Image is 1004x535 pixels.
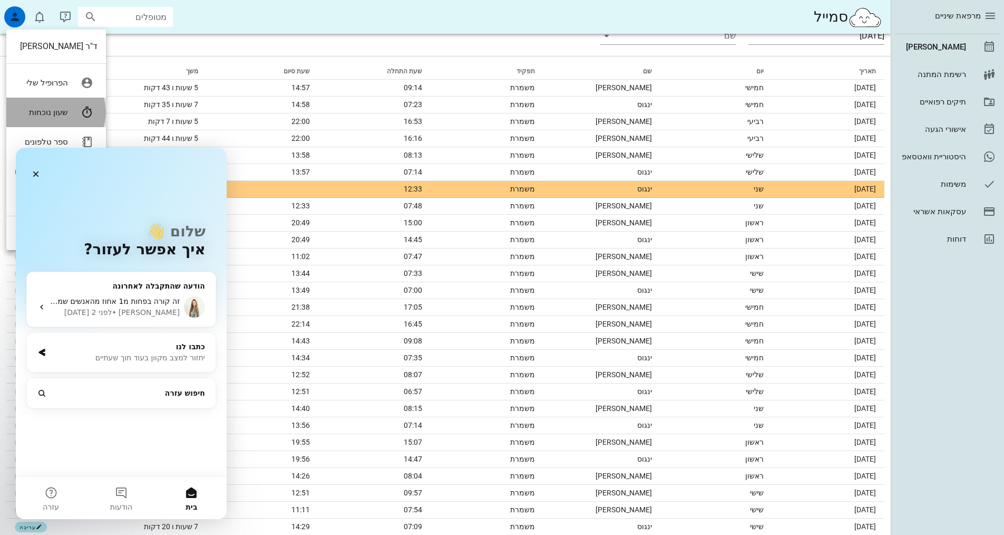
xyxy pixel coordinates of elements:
[404,168,422,176] span: 07:14
[596,202,652,210] span: [PERSON_NAME]
[404,337,422,345] span: 09:08
[596,438,652,446] span: [PERSON_NAME]
[35,194,189,205] div: כתבו לנו
[854,134,876,142] span: [DATE]
[15,285,47,296] button: עריכה
[854,83,876,92] span: [DATE]
[404,320,422,328] span: 16:45
[404,370,422,379] span: 08:07
[94,356,116,363] span: הודעות
[854,185,876,193] span: [DATE]
[854,218,876,227] span: [DATE]
[404,404,422,413] span: 08:15
[637,354,652,362] span: ינגוס
[431,485,543,502] td: משמרת
[854,117,876,126] span: [DATE]
[637,522,652,531] span: ינגוס
[899,180,966,188] div: משימות
[291,252,310,261] span: 11:02
[15,471,47,482] button: עריכה
[15,336,47,347] button: עריכה
[637,185,652,193] span: ינגוס
[404,522,422,531] span: 07:09
[431,181,543,198] td: משמרת
[756,68,764,75] span: יום
[431,80,543,97] td: משמרת
[895,89,1000,114] a: תיקים רפואיים
[854,235,876,244] span: [DATE]
[404,269,422,278] span: 07:33
[15,421,47,431] button: עריכה
[750,286,764,294] span: שישי
[15,454,47,465] button: עריכה
[144,83,198,92] span: 5 שעות ו 43 דקות
[854,421,876,429] span: [DATE]
[895,144,1000,169] a: היסטוריית וואטסאפ
[15,252,47,262] button: עריכה
[596,151,652,159] span: [PERSON_NAME]
[404,387,422,396] span: 06:57
[637,387,652,396] span: ינגוס
[745,100,764,109] span: חמישי
[404,235,422,244] span: 14:45
[431,164,543,181] td: משמרת
[15,41,98,51] div: ד"ר [PERSON_NAME]
[48,159,101,170] div: • לפני 2 [DATE]
[431,316,543,333] td: משמרת
[291,387,310,396] span: 12:51
[431,130,543,147] td: משמרת
[15,353,47,364] button: עריכה
[746,370,764,379] span: שלישי
[291,404,310,413] span: 14:40
[895,171,1000,197] a: משימות
[660,63,772,80] th: יום: לא ממוין. לחץ למיון לפי סדר עולה. הפעל למיון עולה.
[431,350,543,367] td: משמרת
[899,152,966,161] div: היסטוריית וואטסאפ
[854,168,876,176] span: [DATE]
[291,286,310,294] span: 13:49
[854,320,876,328] span: [DATE]
[431,249,543,265] td: משמרת
[431,215,543,232] td: משמרת
[291,303,310,311] span: 21:38
[15,226,68,236] div: התנתקות
[15,108,68,117] div: שעון נוכחות
[746,168,764,176] span: שלישי
[70,329,140,371] button: הודעות
[899,125,966,133] div: אישורי הגעה
[404,134,422,142] span: 16:16
[899,98,966,106] div: תיקים רפואיים
[745,320,764,328] span: חמישי
[207,63,318,80] th: שעת סיום
[745,354,764,362] span: חמישי
[15,319,47,330] button: עריכה
[854,286,876,294] span: [DATE]
[15,370,47,380] button: עריכה
[899,70,966,79] div: רשימת המתנה
[848,7,882,28] img: SmileCloud logo
[404,472,422,480] span: 08:04
[596,218,652,227] span: [PERSON_NAME]
[895,199,1000,224] a: עסקאות אשראי
[745,337,764,345] span: חמישי
[899,235,966,243] div: דוחות
[431,502,543,519] td: משמרת
[596,269,652,278] span: [PERSON_NAME]
[854,269,876,278] span: [DATE]
[291,354,310,362] span: 14:34
[854,202,876,210] span: [DATE]
[431,434,543,451] td: משמרת
[596,320,652,328] span: [PERSON_NAME]
[596,370,652,379] span: [PERSON_NAME]
[11,185,200,225] div: כתבו לנויחזור למצב מקוון בעוד תוך שעתיים
[750,522,764,531] span: שישי
[854,404,876,413] span: [DATE]
[596,337,652,345] span: [PERSON_NAME]
[596,134,652,142] span: [PERSON_NAME]
[404,151,422,159] span: 08:13
[291,337,310,345] span: 14:43
[149,240,189,251] span: חיפוש עזרה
